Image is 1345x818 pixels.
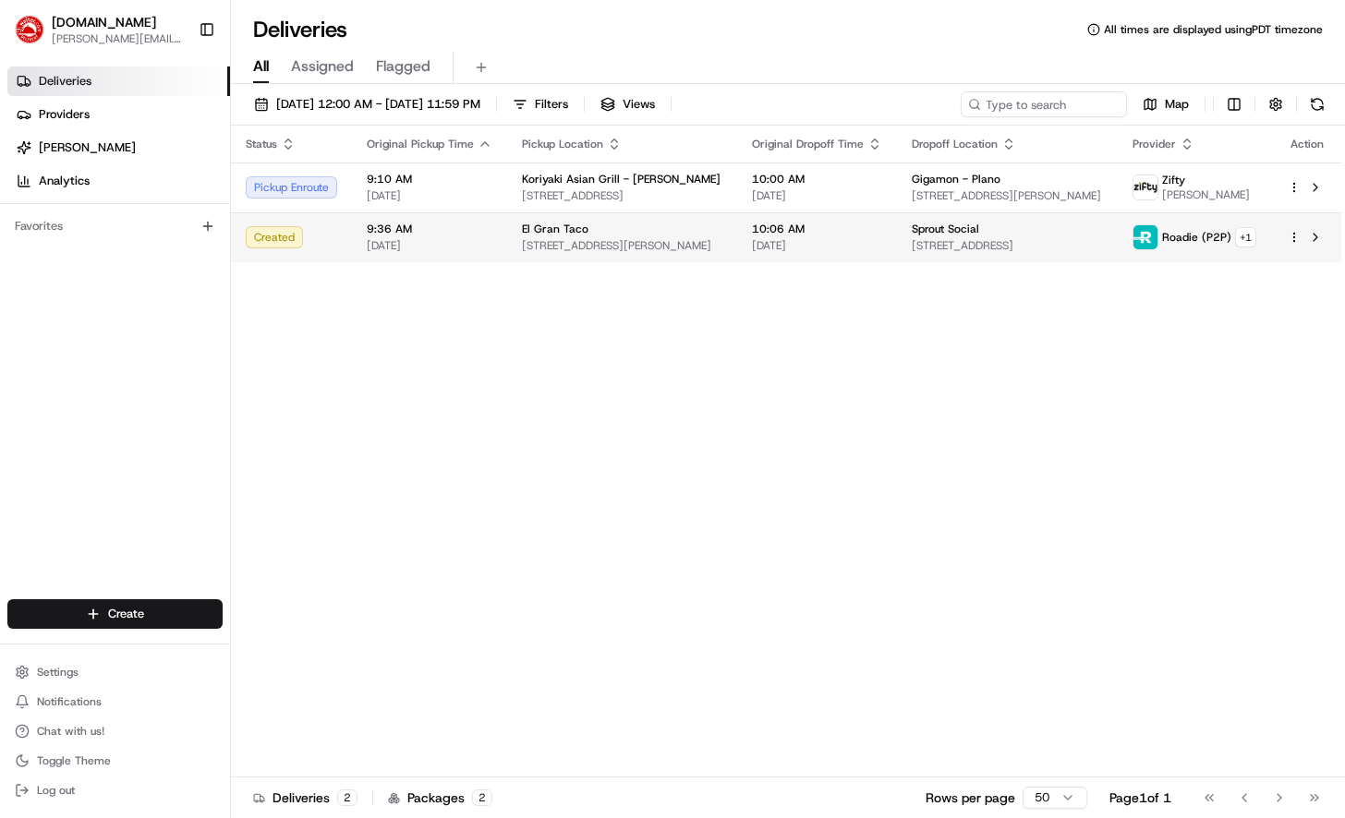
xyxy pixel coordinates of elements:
[1304,91,1330,117] button: Refresh
[276,96,480,113] span: [DATE] 12:00 AM - [DATE] 11:59 PM
[52,13,156,31] button: [DOMAIN_NAME]
[18,415,33,429] div: 📗
[1133,175,1157,199] img: zifty-logo-trans-sq.png
[1162,187,1250,202] span: [PERSON_NAME]
[52,31,184,46] button: [PERSON_NAME][EMAIL_ADDRESS][PERSON_NAME][DOMAIN_NAME]
[912,238,1103,253] span: [STREET_ADDRESS]
[7,599,223,629] button: Create
[108,606,144,622] span: Create
[367,172,492,186] span: 9:10 AM
[314,182,336,204] button: Start new chat
[164,336,201,351] span: [DATE]
[175,413,297,431] span: API Documentation
[149,405,304,439] a: 💻API Documentation
[337,789,357,806] div: 2
[522,188,722,203] span: [STREET_ADDRESS]
[1104,22,1323,37] span: All times are displayed using PDT timezone
[1133,137,1176,151] span: Provider
[248,286,255,301] span: •
[1288,137,1327,151] div: Action
[253,55,269,78] span: All
[912,172,1000,186] span: Gigamon - Plano
[18,240,118,255] div: Past conversations
[83,176,303,195] div: Start new chat
[535,96,568,113] span: Filters
[18,18,55,55] img: Nash
[39,73,91,90] span: Deliveries
[7,659,223,685] button: Settings
[7,133,230,162] a: [PERSON_NAME]
[376,55,430,78] span: Flagged
[130,457,224,472] a: Powered byPylon
[57,286,245,301] span: [PERSON_NAME] [PERSON_NAME]
[1162,173,1185,187] span: Zifty
[246,91,489,117] button: [DATE] 12:00 AM - [DATE] 11:59 PM
[37,287,52,302] img: 1736555255976-a54dd68f-1ca7-489b-9aae-adbdc363a1c4
[48,119,305,138] input: Clear
[37,783,75,798] span: Log out
[1235,227,1256,247] button: +1
[472,789,492,806] div: 2
[291,55,354,78] span: Assigned
[37,413,141,431] span: Knowledge Base
[522,238,722,253] span: [STREET_ADDRESS][PERSON_NAME]
[184,458,224,472] span: Pylon
[39,176,72,210] img: 1732323095091-59ea418b-cfe3-43c8-9ae0-d0d06d6fd42c
[592,91,663,117] button: Views
[926,788,1015,807] p: Rows per page
[1109,788,1171,807] div: Page 1 of 1
[7,689,223,715] button: Notifications
[504,91,576,117] button: Filters
[752,188,882,203] span: [DATE]
[18,176,52,210] img: 1736555255976-a54dd68f-1ca7-489b-9aae-adbdc363a1c4
[367,222,492,236] span: 9:36 AM
[15,15,44,44] img: Waiter.com
[253,788,357,807] div: Deliveries
[153,336,160,351] span: •
[253,15,347,44] h1: Deliveries
[37,753,111,768] span: Toggle Theme
[912,188,1103,203] span: [STREET_ADDRESS][PERSON_NAME]
[367,137,474,151] span: Original Pickup Time
[7,7,191,52] button: Waiter.com[DOMAIN_NAME][PERSON_NAME][EMAIL_ADDRESS][PERSON_NAME][DOMAIN_NAME]
[18,269,48,298] img: Dianne Alexi Soriano
[83,195,254,210] div: We're available if you need us!
[18,319,48,348] img: Jenna Phillips
[7,718,223,744] button: Chat with us!
[39,106,90,123] span: Providers
[522,172,721,186] span: Koriyaki Asian Grill - [PERSON_NAME]
[1165,96,1189,113] span: Map
[18,74,336,103] p: Welcome 👋
[522,222,588,236] span: El Gran Taco
[367,238,492,253] span: [DATE]
[246,137,277,151] span: Status
[367,188,492,203] span: [DATE]
[7,211,223,241] div: Favorites
[752,238,882,253] span: [DATE]
[7,66,230,96] a: Deliveries
[286,236,336,259] button: See all
[39,139,136,156] span: [PERSON_NAME]
[37,724,104,739] span: Chat with us!
[912,222,979,236] span: Sprout Social
[259,286,297,301] span: [DATE]
[11,405,149,439] a: 📗Knowledge Base
[522,137,603,151] span: Pickup Location
[156,415,171,429] div: 💻
[37,665,79,680] span: Settings
[7,777,223,803] button: Log out
[7,748,223,774] button: Toggle Theme
[752,137,864,151] span: Original Dropoff Time
[912,137,998,151] span: Dropoff Location
[1134,91,1197,117] button: Map
[7,166,230,196] a: Analytics
[57,336,150,351] span: [PERSON_NAME]
[37,694,102,709] span: Notifications
[752,172,882,186] span: 10:00 AM
[7,100,230,129] a: Providers
[752,222,882,236] span: 10:06 AM
[623,96,655,113] span: Views
[1133,225,1157,249] img: roadie-logo-v2.jpg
